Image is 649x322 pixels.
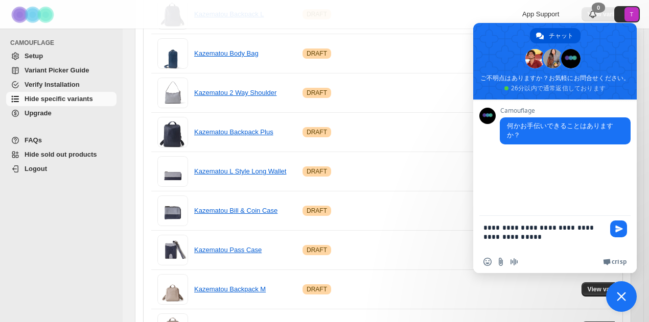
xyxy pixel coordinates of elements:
img: Kazematou Backpack Plus [157,117,188,147]
a: Verify Installation [6,78,117,92]
a: Kazematou Bill & Coin Case [194,207,277,214]
a: Upgrade [6,106,117,120]
textarea: メッセージを作成... [483,216,606,251]
span: Setup [25,52,43,60]
span: Crisp [612,258,627,266]
span: チャット [549,28,573,43]
a: チャット [530,28,581,43]
img: Kazematou Pass Case [157,235,188,265]
img: Kazematou Backpack M [157,274,188,305]
div: 0 [592,3,605,13]
a: Variant Picker Guide [6,63,117,78]
button: Avatar with initials T [614,6,640,22]
span: DRAFT [307,49,327,58]
span: CAMOUFLAGE [10,39,118,47]
span: ファイルを送信 [497,258,505,266]
span: DRAFT [307,207,327,215]
span: DRAFT [307,285,327,293]
a: Logout [6,162,117,176]
a: Hide sold out products [6,147,117,162]
span: App Support [522,10,559,18]
span: Hide specific variants [25,95,93,103]
span: View variants [588,285,627,293]
span: Verify Installation [25,81,80,88]
span: 何かお手伝いできることはありますか？ [507,121,613,139]
img: Kazematou L Style Long Wallet [157,156,188,187]
span: DRAFT [307,246,327,254]
a: FAQs [6,133,117,147]
span: Hide sold out products [25,151,97,158]
span: DRAFT [307,89,327,97]
a: Kazematou Pass Case [194,246,262,254]
a: チャットを閉じる [606,281,637,312]
text: T [630,11,634,17]
span: Avatar with initials T [624,7,639,21]
span: 絵文字を挿入 [483,258,492,266]
img: Kazematou 2 Way Shoulder [157,78,188,108]
span: FAQs [25,136,42,144]
a: Kazematou Backpack M [194,285,266,293]
a: Kazematou L Style Long Wallet [194,167,286,175]
img: Camouflage [8,1,59,29]
img: Kazematou Bill & Coin Case [157,195,188,226]
a: 0 [588,9,598,19]
button: View variants [582,282,633,296]
span: 送信 [610,220,627,237]
span: Camouflage [500,107,631,114]
span: DRAFT [307,167,327,176]
span: Upgrade [25,109,52,117]
span: DRAFT [307,128,327,136]
a: Kazematou Backpack Plus [194,128,273,136]
a: Kazematou 2 Way Shoulder [194,89,276,96]
a: Setup [6,49,117,63]
span: Variant Picker Guide [25,66,89,74]
a: Hide specific variants [6,92,117,106]
a: Kazematou Body Bag [194,49,259,57]
img: Kazematou Body Bag [157,38,188,69]
span: Logout [25,165,47,172]
span: オーディオメッセージの録音 [510,258,518,266]
a: Crisp [603,258,627,266]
